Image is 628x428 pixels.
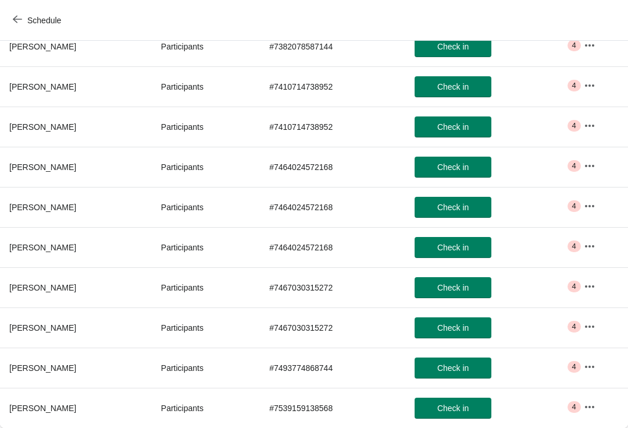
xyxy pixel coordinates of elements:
[260,26,405,66] td: # 7382078587144
[572,41,576,50] span: 4
[260,388,405,428] td: # 7539159138568
[152,227,260,267] td: Participants
[437,323,469,333] span: Check in
[152,348,260,388] td: Participants
[152,147,260,187] td: Participants
[437,243,469,252] span: Check in
[152,187,260,227] td: Participants
[9,162,76,172] span: [PERSON_NAME]
[152,26,260,66] td: Participants
[152,388,260,428] td: Participants
[9,203,76,212] span: [PERSON_NAME]
[27,16,61,25] span: Schedule
[572,201,576,211] span: 4
[572,81,576,90] span: 4
[9,283,76,292] span: [PERSON_NAME]
[415,197,491,218] button: Check in
[260,66,405,107] td: # 7410714738952
[9,82,76,91] span: [PERSON_NAME]
[572,402,576,412] span: 4
[415,317,491,338] button: Check in
[260,187,405,227] td: # 7464024572168
[572,121,576,130] span: 4
[260,267,405,307] td: # 7467030315272
[152,267,260,307] td: Participants
[415,76,491,97] button: Check in
[437,203,469,212] span: Check in
[437,82,469,91] span: Check in
[437,42,469,51] span: Check in
[415,36,491,57] button: Check in
[260,227,405,267] td: # 7464024572168
[260,107,405,147] td: # 7410714738952
[572,362,576,372] span: 4
[572,322,576,331] span: 4
[415,157,491,178] button: Check in
[437,404,469,413] span: Check in
[572,161,576,171] span: 4
[437,162,469,172] span: Check in
[260,348,405,388] td: # 7493774868744
[415,116,491,137] button: Check in
[260,307,405,348] td: # 7467030315272
[9,363,76,373] span: [PERSON_NAME]
[9,323,76,333] span: [PERSON_NAME]
[9,243,76,252] span: [PERSON_NAME]
[415,277,491,298] button: Check in
[152,66,260,107] td: Participants
[415,358,491,379] button: Check in
[437,363,469,373] span: Check in
[152,307,260,348] td: Participants
[572,282,576,291] span: 4
[437,122,469,132] span: Check in
[9,42,76,51] span: [PERSON_NAME]
[260,147,405,187] td: # 7464024572168
[415,237,491,258] button: Check in
[572,242,576,251] span: 4
[415,398,491,419] button: Check in
[6,10,70,31] button: Schedule
[9,404,76,413] span: [PERSON_NAME]
[9,122,76,132] span: [PERSON_NAME]
[152,107,260,147] td: Participants
[437,283,469,292] span: Check in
